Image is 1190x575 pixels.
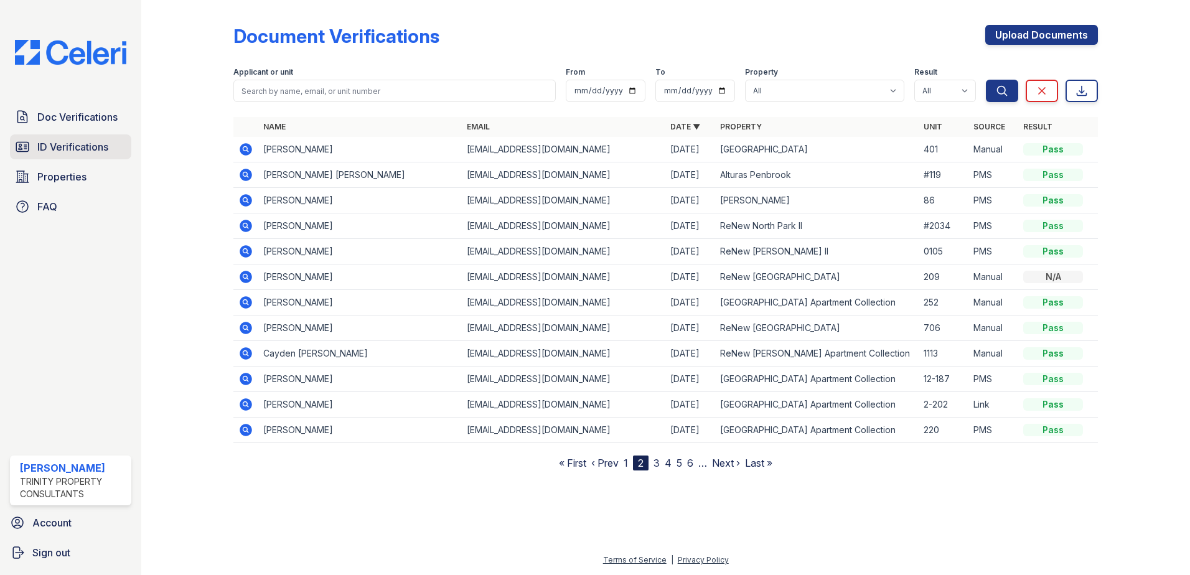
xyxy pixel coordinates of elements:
[1023,169,1083,181] div: Pass
[665,341,715,367] td: [DATE]
[665,392,715,418] td: [DATE]
[233,67,293,77] label: Applicant or unit
[919,341,968,367] td: 1113
[258,341,462,367] td: Cayden [PERSON_NAME]
[258,137,462,162] td: [PERSON_NAME]
[462,418,665,443] td: [EMAIL_ADDRESS][DOMAIN_NAME]
[467,122,490,131] a: Email
[462,137,665,162] td: [EMAIL_ADDRESS][DOMAIN_NAME]
[258,418,462,443] td: [PERSON_NAME]
[670,122,700,131] a: Date ▼
[968,188,1018,213] td: PMS
[591,457,619,469] a: ‹ Prev
[985,25,1098,45] a: Upload Documents
[1023,373,1083,385] div: Pass
[745,67,778,77] label: Property
[665,188,715,213] td: [DATE]
[919,137,968,162] td: 401
[5,40,136,65] img: CE_Logo_Blue-a8612792a0a2168367f1c8372b55b34899dd931a85d93a1a3d3e32e68fde9ad4.png
[715,213,919,239] td: ReNew North Park II
[10,105,131,129] a: Doc Verifications
[715,367,919,392] td: [GEOGRAPHIC_DATA] Apartment Collection
[462,239,665,264] td: [EMAIL_ADDRESS][DOMAIN_NAME]
[968,392,1018,418] td: Link
[462,367,665,392] td: [EMAIL_ADDRESS][DOMAIN_NAME]
[715,137,919,162] td: [GEOGRAPHIC_DATA]
[37,139,108,154] span: ID Verifications
[968,316,1018,341] td: Manual
[37,169,87,184] span: Properties
[968,162,1018,188] td: PMS
[1023,143,1083,156] div: Pass
[914,67,937,77] label: Result
[715,264,919,290] td: ReNew [GEOGRAPHIC_DATA]
[968,239,1018,264] td: PMS
[919,316,968,341] td: 706
[919,392,968,418] td: 2-202
[919,188,968,213] td: 86
[665,290,715,316] td: [DATE]
[258,239,462,264] td: [PERSON_NAME]
[665,213,715,239] td: [DATE]
[258,290,462,316] td: [PERSON_NAME]
[1023,122,1052,131] a: Result
[968,341,1018,367] td: Manual
[665,162,715,188] td: [DATE]
[715,418,919,443] td: [GEOGRAPHIC_DATA] Apartment Collection
[258,264,462,290] td: [PERSON_NAME]
[603,555,667,564] a: Terms of Service
[665,264,715,290] td: [DATE]
[678,555,729,564] a: Privacy Policy
[665,137,715,162] td: [DATE]
[924,122,942,131] a: Unit
[624,457,628,469] a: 1
[745,457,772,469] a: Last »
[973,122,1005,131] a: Source
[258,392,462,418] td: [PERSON_NAME]
[258,367,462,392] td: [PERSON_NAME]
[20,475,126,500] div: Trinity Property Consultants
[968,137,1018,162] td: Manual
[919,239,968,264] td: 0105
[968,418,1018,443] td: PMS
[258,316,462,341] td: [PERSON_NAME]
[1023,398,1083,411] div: Pass
[968,213,1018,239] td: PMS
[968,290,1018,316] td: Manual
[677,457,682,469] a: 5
[687,457,693,469] a: 6
[919,367,968,392] td: 12-187
[715,316,919,341] td: ReNew [GEOGRAPHIC_DATA]
[968,367,1018,392] td: PMS
[665,457,672,469] a: 4
[715,341,919,367] td: ReNew [PERSON_NAME] Apartment Collection
[720,122,762,131] a: Property
[715,239,919,264] td: ReNew [PERSON_NAME] II
[715,290,919,316] td: [GEOGRAPHIC_DATA] Apartment Collection
[462,341,665,367] td: [EMAIL_ADDRESS][DOMAIN_NAME]
[654,457,660,469] a: 3
[919,418,968,443] td: 220
[462,213,665,239] td: [EMAIL_ADDRESS][DOMAIN_NAME]
[559,457,586,469] a: « First
[698,456,707,470] span: …
[37,199,57,214] span: FAQ
[5,510,136,535] a: Account
[258,162,462,188] td: [PERSON_NAME] [PERSON_NAME]
[1023,296,1083,309] div: Pass
[5,540,136,565] a: Sign out
[462,162,665,188] td: [EMAIL_ADDRESS][DOMAIN_NAME]
[1023,424,1083,436] div: Pass
[32,515,72,530] span: Account
[968,264,1018,290] td: Manual
[665,367,715,392] td: [DATE]
[633,456,649,470] div: 2
[1023,322,1083,334] div: Pass
[671,555,673,564] div: |
[712,457,740,469] a: Next ›
[919,213,968,239] td: #2034
[233,80,556,102] input: Search by name, email, or unit number
[263,122,286,131] a: Name
[462,316,665,341] td: [EMAIL_ADDRESS][DOMAIN_NAME]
